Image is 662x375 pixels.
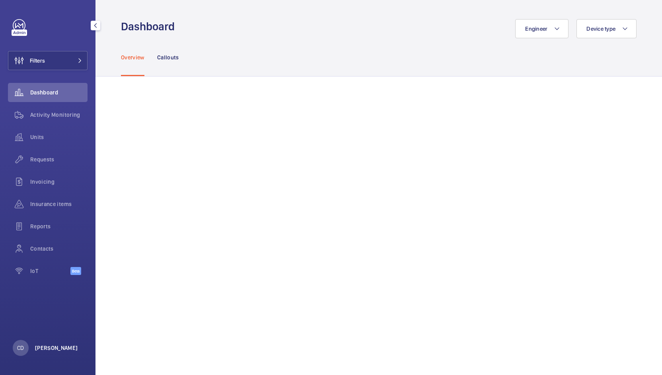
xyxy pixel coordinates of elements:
span: Device type [586,26,615,32]
button: Engineer [515,19,569,38]
span: Reports [30,222,88,230]
p: CD [17,344,24,352]
p: Callouts [157,53,179,61]
button: Device type [576,19,637,38]
span: Dashboard [30,88,88,96]
span: Requests [30,155,88,163]
span: Engineer [525,26,547,32]
span: Activity Monitoring [30,111,88,119]
span: Units [30,133,88,141]
h1: Dashboard [121,19,179,34]
span: Invoicing [30,178,88,186]
p: [PERSON_NAME] [35,344,78,352]
span: Contacts [30,245,88,253]
span: Insurance items [30,200,88,208]
p: Overview [121,53,144,61]
span: Beta [70,267,81,275]
button: Filters [8,51,88,70]
span: Filters [30,57,45,65]
span: IoT [30,267,70,275]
